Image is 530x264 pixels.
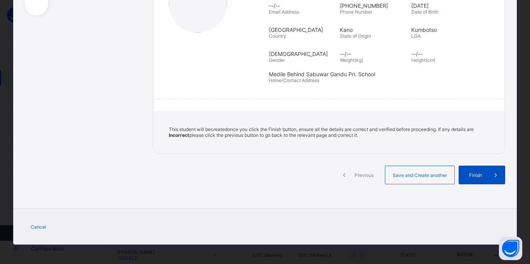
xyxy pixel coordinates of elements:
[269,2,336,9] span: --/--
[269,71,493,77] span: Medile Behind Sabuwar Gandu Pri. School
[340,57,363,63] span: Weight(kg)
[269,57,285,63] span: Gender
[340,51,407,57] span: --/--
[169,132,189,138] b: Incorrect
[269,77,319,83] span: Home/Contact Address
[340,33,371,39] span: State of Origin
[411,2,478,9] span: [DATE]
[411,9,438,15] span: Date of Birth
[411,26,478,33] span: Kumbotso
[411,33,421,39] span: LGA
[269,33,286,39] span: Country
[340,26,407,33] span: Kano
[269,26,336,33] span: [GEOGRAPHIC_DATA]
[353,172,375,178] span: Previous
[411,51,478,57] span: --/--
[499,237,522,260] button: Open asap
[169,126,474,138] span: This student will be created once you click the Finish button, ensure all the details are correct...
[464,172,487,178] span: Finish
[269,9,299,15] span: Email Address
[269,51,336,57] span: [DEMOGRAPHIC_DATA]
[31,224,46,230] span: Cancel
[340,9,372,15] span: Phone Number
[391,172,449,178] span: Save and Create another
[340,2,407,9] span: [PHONE_NUMBER]
[411,57,435,63] span: Height(cm)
